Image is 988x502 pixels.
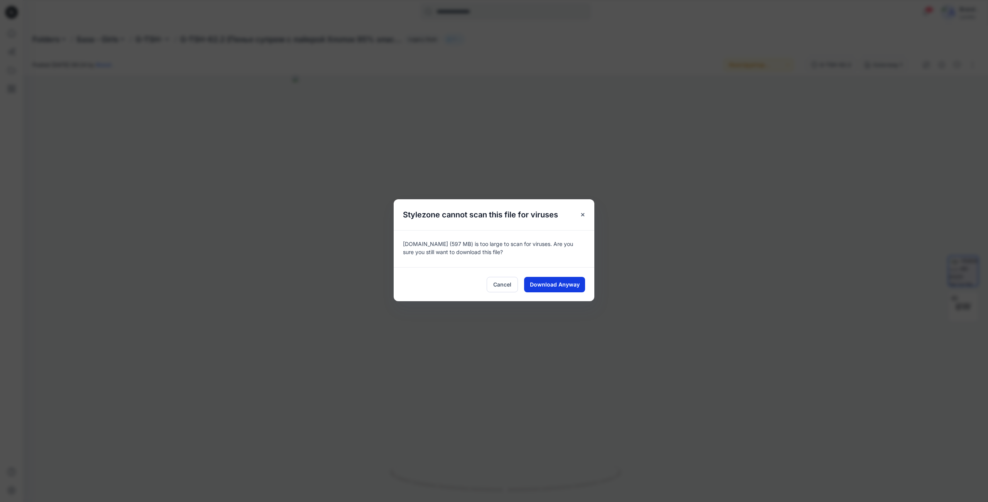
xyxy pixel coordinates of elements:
[524,277,585,292] button: Download Anyway
[394,230,594,267] div: [DOMAIN_NAME] (597 MB) is too large to scan for viruses. Are you sure you still want to download ...
[394,199,567,230] h5: Stylezone cannot scan this file for viruses
[530,280,580,288] span: Download Anyway
[576,208,590,222] button: Close
[487,277,518,292] button: Cancel
[493,280,511,288] span: Cancel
